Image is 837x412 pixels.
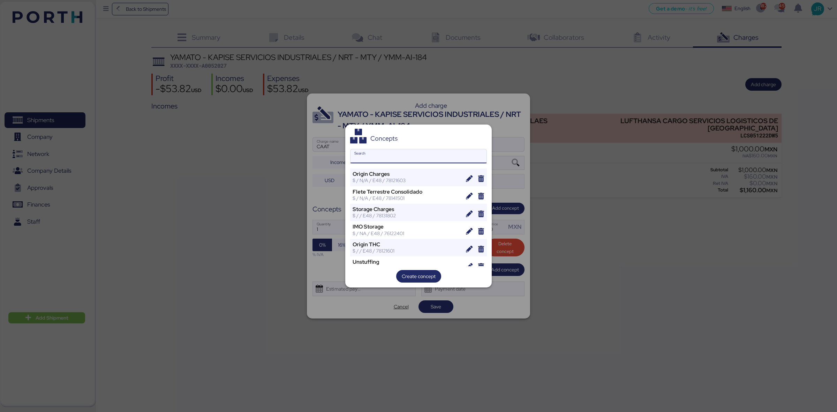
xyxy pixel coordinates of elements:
div: IMO Storage [353,224,461,230]
div: Concepts [370,135,398,142]
div: $ / / E48 / 78121601 [353,248,461,254]
div: $ / T/CBM / E48 / 78131802 [353,265,461,271]
div: $ / N/A / E48 / 78121603 [353,177,461,183]
div: Storage Charges [353,206,461,212]
div: $ / / E48 / 78131802 [353,212,461,219]
button: Create concept [396,270,441,283]
span: Create concept [402,272,436,280]
input: Search [350,149,487,163]
div: $ / N/A / E48 / 78141501 [353,195,461,201]
div: $ / NA / E48 / 76122401 [353,230,461,237]
div: Flete Terrestre Consolidado [353,189,461,195]
div: Origin Charges [353,171,461,177]
div: Unstuffing [353,259,461,265]
div: Origin THC [353,241,461,248]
